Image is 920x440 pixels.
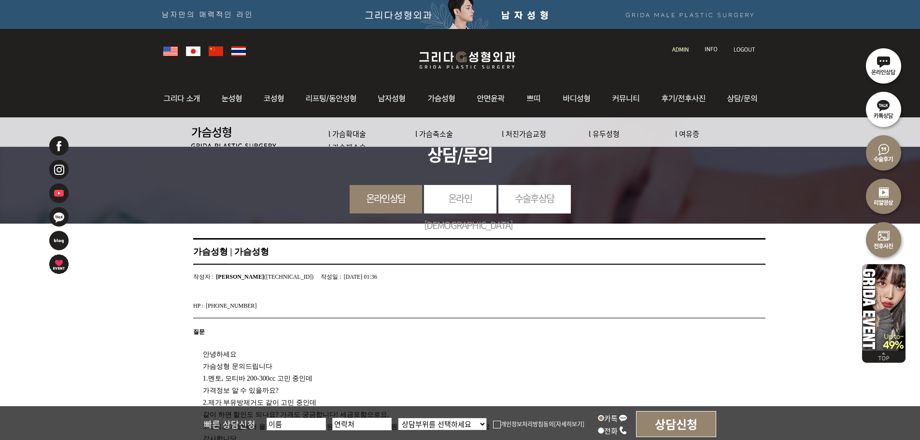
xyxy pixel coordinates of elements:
img: 동안성형 [295,80,368,117]
label: 개인정보처리방침동의 [493,420,554,428]
strong: [DATE] 01:36 [344,270,377,284]
img: 그리다소개 [158,80,211,117]
img: 상담/문의 [719,80,762,117]
img: 후기/전후사진 [651,80,719,117]
img: 커뮤니티 [602,80,651,117]
a: 온라인[DEMOGRAPHIC_DATA] [424,185,496,238]
img: adm_text.jpg [672,47,689,52]
img: 안면윤곽 [467,80,516,117]
img: 위로가기 [862,351,906,363]
img: 코성형 [254,80,295,117]
img: 그리다성형외과 [410,49,525,71]
img: 인스타그램 [48,159,70,180]
img: 눈성형 [211,80,254,117]
img: 수술후기 [862,130,906,174]
a: [자세히보기] [554,420,584,428]
img: 가슴성형 [191,127,276,149]
a: 온라인상담 [350,185,422,212]
a: 수술후상담 [498,185,571,212]
label: 카톡 [598,413,627,423]
a: l 가슴재수술 [328,142,366,152]
input: 전화 [598,427,604,434]
img: 온라인상담 [862,43,906,87]
a: l 가슴확대술 [328,128,366,139]
img: 바디성형 [552,80,602,117]
img: 카카오톡 [48,206,70,227]
h1: 가슴성형 | 가슴성형 [193,238,765,265]
img: global_usa.png [163,46,178,56]
a: l 여유증 [675,128,699,139]
img: 유투브 [48,183,70,204]
img: kakao_icon.png [619,413,627,422]
img: 남자성형 [368,80,417,117]
img: 수술전후사진 [862,217,906,261]
img: info_text.jpg [705,47,718,52]
img: logout_text.jpg [734,47,756,52]
img: 가슴성형 [417,80,467,117]
input: 상담신청 [636,411,716,437]
img: 이벤트 [862,261,906,351]
span: [PERSON_NAME] [216,273,264,280]
a: l 가슴축소술 [415,128,453,139]
input: 연락처 [332,418,392,430]
section: 작성자 : 작성일 : HP : [193,265,765,318]
img: 쁘띠 [516,80,552,117]
strong: [PHONE_NUMBER] [206,298,256,313]
a: l 유두성형 [589,128,620,139]
img: global_china.png [209,46,223,56]
img: 카톡상담 [862,87,906,130]
img: 리얼영상 [862,174,906,217]
img: 네이버블로그 [48,230,70,251]
strong: ([TECHNICAL_ID]) [216,270,313,284]
input: 카톡 [598,415,604,421]
span: 질문 [193,328,205,335]
img: global_thailand.png [231,46,246,56]
img: checkbox.png [493,421,501,428]
img: 이벤트 [48,254,70,275]
img: 페이스북 [48,135,70,156]
a: l 처진가슴교정 [502,128,546,139]
span: 빠른 상담신청 [204,418,255,430]
label: 전화 [598,426,627,436]
img: global_japan.png [186,46,200,56]
img: call_icon.png [619,426,627,435]
input: 이름 [267,418,326,430]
